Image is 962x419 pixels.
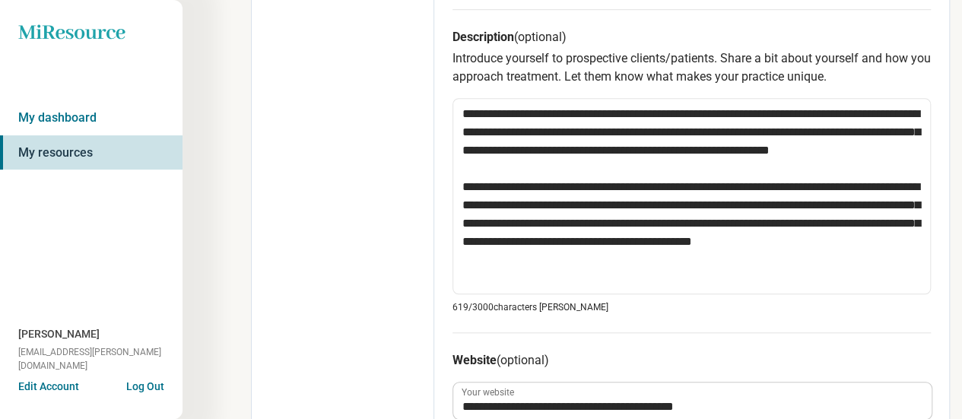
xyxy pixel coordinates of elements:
span: (optional) [514,30,567,44]
button: Edit Account [18,379,79,395]
p: Introduce yourself to prospective clients/patients. Share a bit about yourself and how you approa... [452,49,931,86]
span: (optional) [497,353,549,367]
span: [PERSON_NAME] [18,326,100,342]
h3: Website [452,351,931,370]
button: Log Out [126,379,164,391]
p: 619/ 3000 characters [PERSON_NAME] [452,300,931,314]
span: [EMAIL_ADDRESS][PERSON_NAME][DOMAIN_NAME] [18,345,183,373]
label: Your website [462,388,514,397]
h3: Description [452,28,931,46]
